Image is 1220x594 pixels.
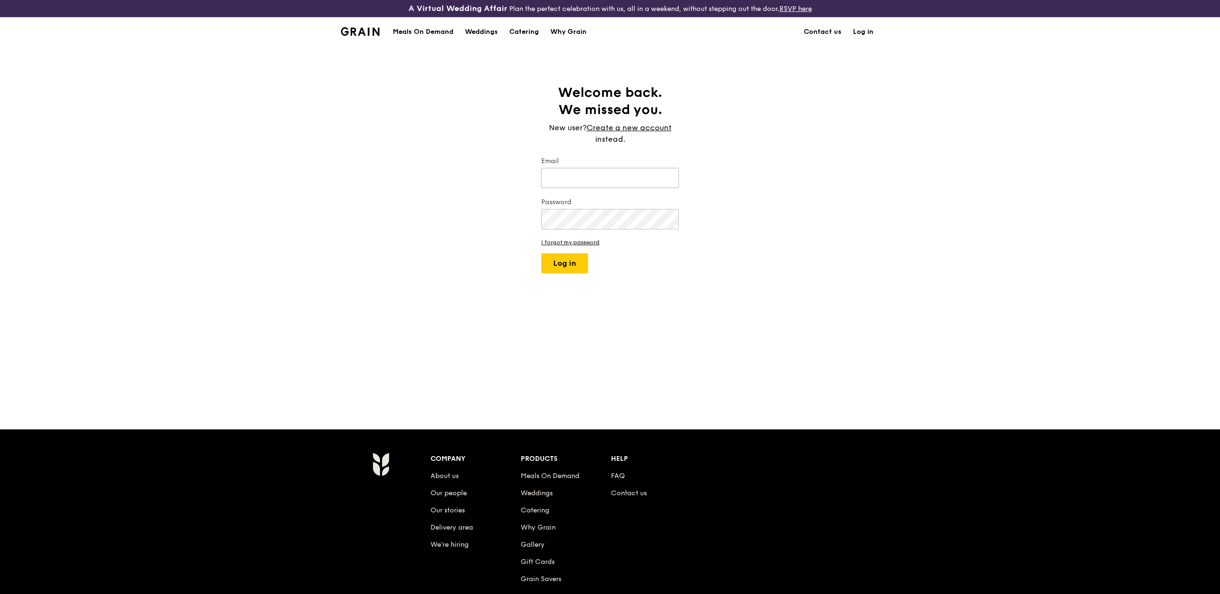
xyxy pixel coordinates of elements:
a: Meals On Demand [521,472,579,480]
a: FAQ [611,472,625,480]
a: Gallery [521,541,545,549]
h3: A Virtual Wedding Affair [409,4,507,13]
a: Delivery area [431,523,473,531]
a: Log in [847,18,879,46]
div: Weddings [465,18,498,46]
div: Catering [509,18,539,46]
div: Company [431,452,521,466]
a: Grain Savers [521,575,561,583]
a: Our people [431,489,467,497]
span: instead. [595,135,625,144]
button: Log in [541,253,588,273]
a: About us [431,472,459,480]
a: Weddings [459,18,504,46]
h1: Welcome back. We missed you. [541,84,679,118]
div: Meals On Demand [393,18,453,46]
div: Help [611,452,701,466]
a: Why Grain [521,523,556,531]
a: Contact us [798,18,847,46]
a: I forgot my password [541,239,679,246]
a: Why Grain [545,18,592,46]
span: New user? [549,123,587,132]
a: We’re hiring [431,541,469,549]
label: Password [541,198,679,207]
div: Products [521,452,611,466]
a: Catering [504,18,545,46]
div: Why Grain [550,18,587,46]
img: Grain [372,452,389,476]
a: Create a new account [587,122,672,134]
div: Plan the perfect celebration with us, all in a weekend, without stepping out the door. [335,4,885,13]
a: Weddings [521,489,553,497]
label: Email [541,156,679,166]
a: Gift Cards [521,558,555,566]
a: RSVP here [779,5,812,13]
a: GrainGrain [341,17,379,45]
a: Our stories [431,506,465,514]
a: Catering [521,506,549,514]
a: Contact us [611,489,647,497]
img: Grain [341,27,379,36]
